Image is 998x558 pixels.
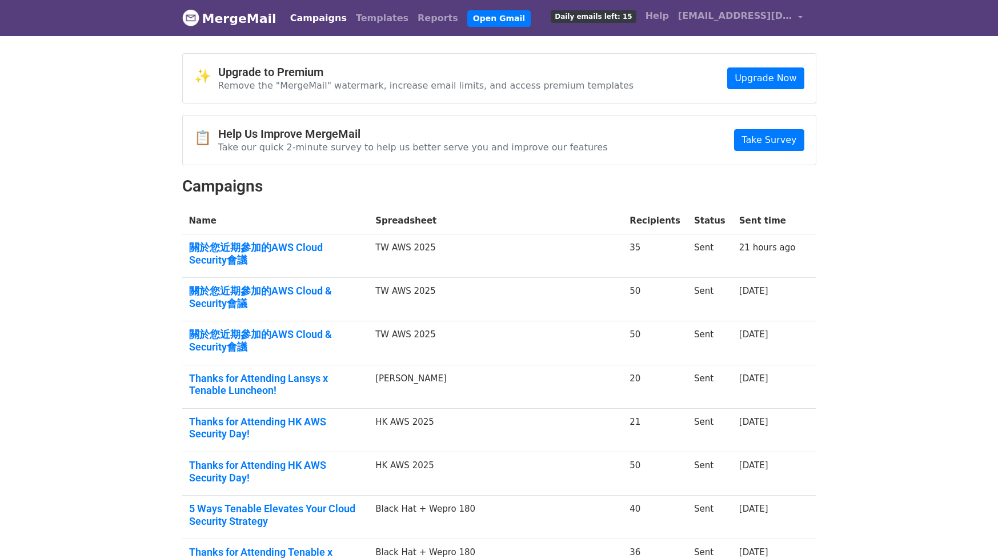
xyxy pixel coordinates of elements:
td: Sent [687,321,732,365]
th: Spreadsheet [368,208,623,234]
h2: Campaigns [182,177,816,196]
a: 關於您近期參加的AWS Cloud Security會議 [189,241,362,266]
a: Open Gmail [467,10,531,27]
img: MergeMail logo [182,9,199,26]
th: Recipients [623,208,687,234]
td: Sent [687,278,732,321]
span: Daily emails left: 15 [551,10,636,23]
a: 關於您近期參加的AWS Cloud & Security會議 [189,328,362,353]
td: 20 [623,365,687,408]
td: Sent [687,365,732,408]
td: Sent [687,234,732,278]
h4: Help Us Improve MergeMail [218,127,608,141]
span: 📋 [194,130,218,146]
span: ✨ [194,68,218,85]
a: [DATE] [739,460,768,471]
a: [EMAIL_ADDRESS][DOMAIN_NAME] [674,5,807,31]
a: Daily emails left: 15 [546,5,640,27]
p: Remove the "MergeMail" watermark, increase email limits, and access premium templates [218,79,634,91]
td: 50 [623,452,687,496]
a: Thanks for Attending HK AWS Security Day! [189,459,362,484]
a: [DATE] [739,504,768,514]
td: HK AWS 2025 [368,452,623,496]
td: Sent [687,408,732,452]
a: [DATE] [739,417,768,427]
a: Campaigns [286,7,351,30]
a: [DATE] [739,373,768,384]
td: Sent [687,452,732,496]
td: 50 [623,321,687,365]
h4: Upgrade to Premium [218,65,634,79]
a: Thanks for Attending Lansys x Tenable Luncheon! [189,372,362,397]
a: 關於您近期參加的AWS Cloud & Security會議 [189,285,362,309]
td: TW AWS 2025 [368,278,623,321]
a: MergeMail [182,6,276,30]
a: Templates [351,7,413,30]
a: Reports [413,7,463,30]
td: HK AWS 2025 [368,408,623,452]
a: [DATE] [739,547,768,557]
a: Take Survey [734,129,804,151]
td: [PERSON_NAME] [368,365,623,408]
a: Thanks for Attending HK AWS Security Day! [189,416,362,440]
p: Take our quick 2-minute survey to help us better serve you and improve our features [218,141,608,153]
a: Upgrade Now [727,67,804,89]
span: [EMAIL_ADDRESS][DOMAIN_NAME] [678,9,792,23]
a: [DATE] [739,329,768,340]
td: TW AWS 2025 [368,234,623,278]
td: 35 [623,234,687,278]
td: 40 [623,496,687,539]
a: 5 Ways Tenable Elevates Your Cloud Security Strategy [189,503,362,527]
th: Status [687,208,732,234]
th: Name [182,208,369,234]
td: TW AWS 2025 [368,321,623,365]
a: [DATE] [739,286,768,296]
td: Sent [687,496,732,539]
a: Help [641,5,674,27]
a: 21 hours ago [739,242,796,253]
td: 21 [623,408,687,452]
td: Black Hat + Wepro 180 [368,496,623,539]
th: Sent time [732,208,803,234]
td: 50 [623,278,687,321]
